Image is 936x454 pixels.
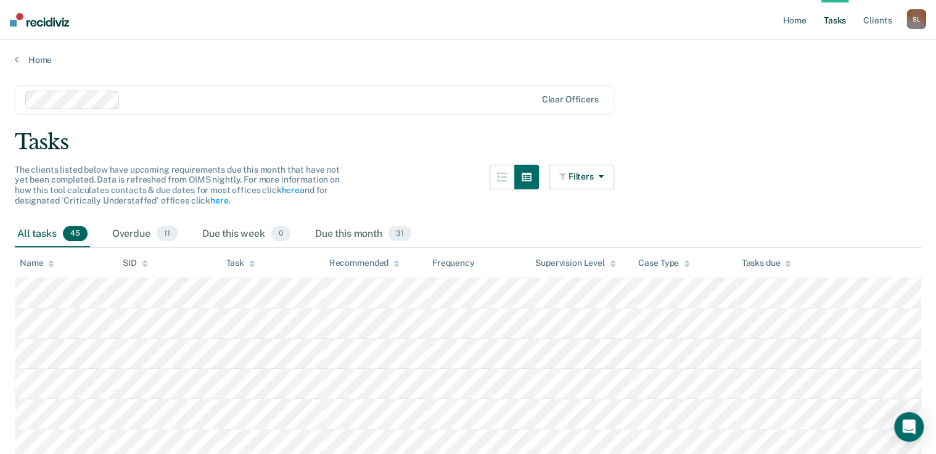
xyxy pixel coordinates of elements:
[906,9,926,29] div: S L
[63,226,88,242] span: 45
[741,258,791,268] div: Tasks due
[15,165,340,205] span: The clients listed below have upcoming requirements due this month that have not yet been complet...
[123,258,148,268] div: SID
[200,221,293,248] div: Due this week0
[157,226,178,242] span: 11
[329,258,400,268] div: Recommended
[15,130,921,155] div: Tasks
[313,221,414,248] div: Due this month31
[10,13,69,27] img: Recidiviz
[110,221,180,248] div: Overdue11
[226,258,255,268] div: Task
[638,258,690,268] div: Case Type
[20,258,54,268] div: Name
[281,185,299,195] a: here
[271,226,290,242] span: 0
[894,412,924,442] div: Open Intercom Messenger
[15,54,921,65] a: Home
[906,9,926,29] button: SL
[535,258,616,268] div: Supervision Level
[541,94,598,105] div: Clear officers
[210,196,228,205] a: here
[15,221,90,248] div: All tasks45
[388,226,411,242] span: 31
[432,258,475,268] div: Frequency
[549,165,614,189] button: Filters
